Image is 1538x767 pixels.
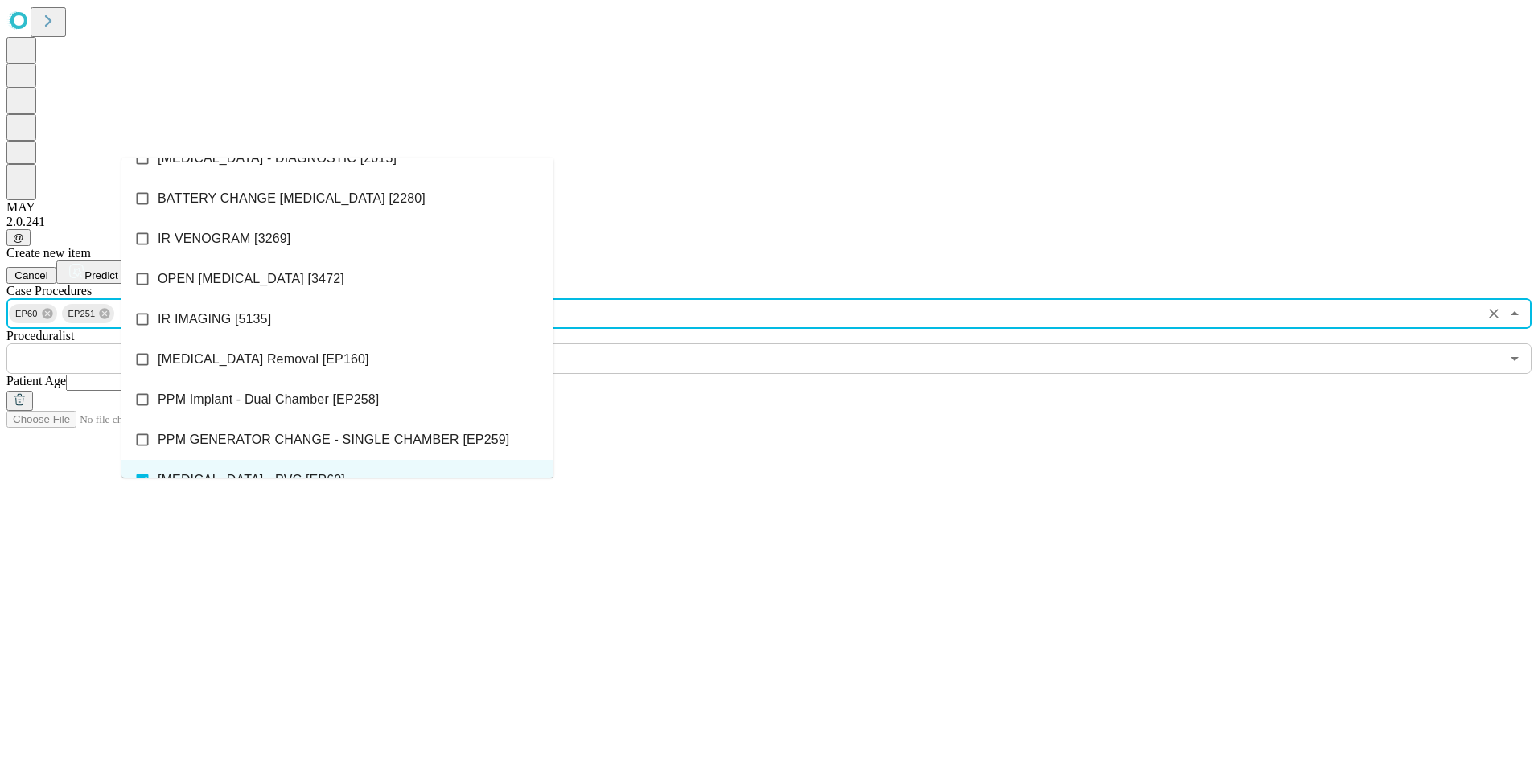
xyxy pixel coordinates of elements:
span: Proceduralist [6,329,74,342]
span: Scheduled Procedure [6,284,92,297]
span: EP60 [9,305,44,323]
span: IR VENOGRAM [3269] [158,229,290,248]
button: Clear [1482,302,1505,325]
span: Cancel [14,269,48,281]
span: Create new item [6,246,91,260]
div: 2.0.241 [6,215,1532,229]
div: EP251 [62,304,115,323]
div: EP60 [9,304,57,323]
span: Patient Age [6,374,66,388]
button: Cancel [6,267,56,284]
span: @ [13,232,24,244]
span: PPM Implant - Dual Chamber [EP258] [158,390,379,409]
span: EP251 [62,305,102,323]
button: Open [1503,347,1526,370]
div: MAY [6,200,1532,215]
button: @ [6,229,31,246]
span: PPM GENERATOR CHANGE - SINGLE CHAMBER [EP259] [158,430,509,449]
button: Close [1503,302,1526,325]
span: IR IMAGING [5135] [158,310,271,329]
button: Predict [56,260,130,284]
span: [MEDICAL_DATA] Removal [EP160] [158,350,369,369]
span: Predict [84,269,117,281]
span: BATTERY CHANGE [MEDICAL_DATA] [2280] [158,189,426,208]
span: [MEDICAL_DATA] - DIAGNOSTIC [2015] [158,149,397,168]
span: OPEN [MEDICAL_DATA] [3472] [158,269,344,289]
span: [MEDICAL_DATA] - PVC [EP60] [158,470,345,490]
